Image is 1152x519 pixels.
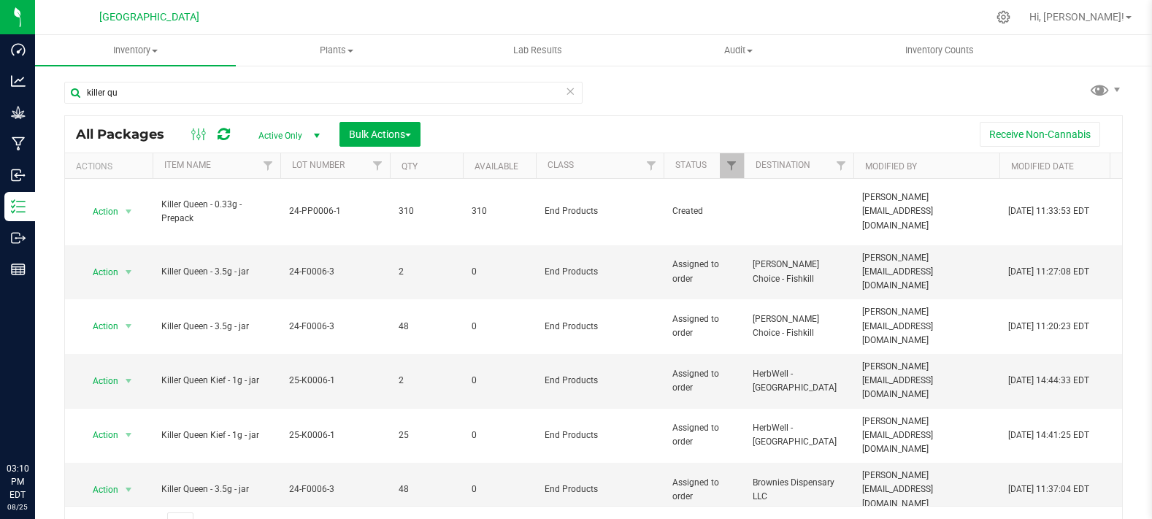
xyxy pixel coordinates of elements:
span: End Products [545,320,655,334]
input: Search Package ID, Item Name, SKU, Lot or Part Number... [64,82,583,104]
a: Audit [638,35,839,66]
span: Action [80,316,119,337]
span: [DATE] 11:20:23 EDT [1008,320,1089,334]
span: [PERSON_NAME][EMAIL_ADDRESS][DOMAIN_NAME] [862,305,991,347]
p: 03:10 PM EDT [7,462,28,501]
a: Destination [756,160,810,170]
span: Assigned to order [672,421,735,449]
a: Inventory Counts [840,35,1040,66]
span: 310 [399,204,454,218]
span: Inventory Counts [886,44,994,57]
span: 48 [399,320,454,334]
inline-svg: Inventory [11,199,26,214]
span: Killer Queen Kief - 1g - jar [161,428,272,442]
span: [GEOGRAPHIC_DATA] [99,11,199,23]
span: 0 [472,320,527,334]
a: Filter [640,153,664,178]
span: End Products [545,204,655,218]
a: Plants [236,35,437,66]
span: 310 [472,204,527,218]
a: Lot Number [292,160,345,170]
a: Available [475,161,518,172]
a: Modified Date [1011,161,1074,172]
inline-svg: Manufacturing [11,137,26,151]
span: Killer Queen - 3.5g - jar [161,483,272,496]
span: Assigned to order [672,476,735,504]
span: Assigned to order [672,367,735,395]
span: Killer Queen Kief - 1g - jar [161,374,272,388]
a: Modified By [865,161,917,172]
span: [PERSON_NAME][EMAIL_ADDRESS][DOMAIN_NAME] [862,251,991,293]
div: Actions [76,161,147,172]
span: select [120,371,138,391]
span: [PERSON_NAME][EMAIL_ADDRESS][DOMAIN_NAME] [862,360,991,402]
span: Action [80,480,119,500]
span: 0 [472,428,527,442]
a: Inventory [35,35,236,66]
span: [DATE] 11:37:04 EDT [1008,483,1089,496]
span: select [120,262,138,282]
a: Filter [829,153,853,178]
a: Filter [256,153,280,178]
span: 24-PP0006-1 [289,204,381,218]
a: Lab Results [437,35,638,66]
iframe: Resource center [15,402,58,446]
span: 0 [472,483,527,496]
span: [PERSON_NAME] Choice - Fishkill [753,258,845,285]
span: 2 [399,265,454,279]
span: Assigned to order [672,312,735,340]
span: Killer Queen - 3.5g - jar [161,265,272,279]
span: Assigned to order [672,258,735,285]
inline-svg: Inbound [11,168,26,182]
span: Killer Queen - 0.33g - Prepack [161,198,272,226]
a: Filter [720,153,744,178]
span: [PERSON_NAME][EMAIL_ADDRESS][DOMAIN_NAME] [862,191,991,233]
inline-svg: Reports [11,262,26,277]
inline-svg: Grow [11,105,26,120]
span: [DATE] 11:27:08 EDT [1008,265,1089,279]
span: 0 [472,374,527,388]
span: Created [672,204,735,218]
span: [PERSON_NAME][EMAIL_ADDRESS][DOMAIN_NAME] [862,469,991,511]
span: select [120,316,138,337]
span: End Products [545,483,655,496]
span: HerbWell - [GEOGRAPHIC_DATA] [753,421,845,449]
span: select [120,480,138,500]
a: Item Name [164,160,211,170]
a: Class [548,160,574,170]
a: Qty [402,161,418,172]
span: 24-F0006-3 [289,320,381,334]
span: Clear [565,82,575,101]
span: 24-F0006-3 [289,483,381,496]
span: [DATE] 14:44:33 EDT [1008,374,1089,388]
span: Action [80,201,119,222]
span: 0 [472,265,527,279]
span: [DATE] 14:41:25 EDT [1008,428,1089,442]
inline-svg: Analytics [11,74,26,88]
span: Action [80,371,119,391]
span: Inventory [35,44,236,57]
p: 08/25 [7,501,28,512]
span: Killer Queen - 3.5g - jar [161,320,272,334]
span: 25 [399,428,454,442]
span: [PERSON_NAME] Choice - Fishkill [753,312,845,340]
a: Filter [366,153,390,178]
span: 25-K0006-1 [289,374,381,388]
span: End Products [545,265,655,279]
button: Receive Non-Cannabis [980,122,1100,147]
span: Action [80,262,119,282]
span: Action [80,425,119,445]
span: 2 [399,374,454,388]
span: 25-K0006-1 [289,428,381,442]
span: Bulk Actions [349,128,411,140]
a: Status [675,160,707,170]
span: select [120,201,138,222]
span: [DATE] 11:33:53 EDT [1008,204,1089,218]
span: Lab Results [494,44,582,57]
span: 24-F0006-3 [289,265,381,279]
span: [PERSON_NAME][EMAIL_ADDRESS][DOMAIN_NAME] [862,415,991,457]
span: All Packages [76,126,179,142]
span: 48 [399,483,454,496]
span: select [120,425,138,445]
span: HerbWell - [GEOGRAPHIC_DATA] [753,367,845,395]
